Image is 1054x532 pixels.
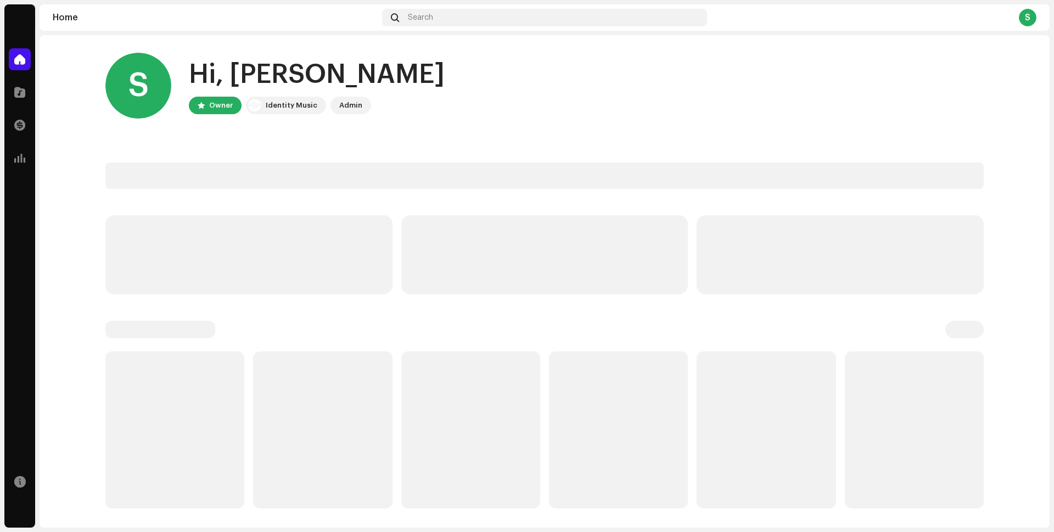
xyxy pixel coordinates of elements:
div: Identity Music [266,99,317,112]
div: S [1019,9,1036,26]
div: Home [53,13,378,22]
span: Search [408,13,433,22]
div: Owner [209,99,233,112]
div: Hi, [PERSON_NAME] [189,57,445,92]
div: Admin [339,99,362,112]
img: 0f74c21f-6d1c-4dbc-9196-dbddad53419e [248,99,261,112]
div: S [105,53,171,119]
